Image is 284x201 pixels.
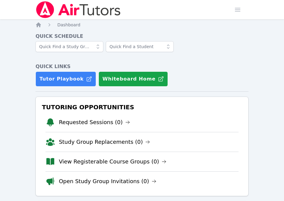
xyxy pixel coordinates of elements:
[59,177,156,186] a: Open Study Group Invitations (0)
[41,102,243,113] h3: Tutoring Opportunities
[106,41,174,52] input: Quick Find a Student
[57,22,80,27] span: Dashboard
[35,33,249,40] h4: Quick Schedule
[99,71,168,87] button: Whiteboard Home
[35,41,103,52] input: Quick Find a Study Group
[35,71,96,87] a: Tutor Playbook
[59,157,166,166] a: View Registerable Course Groups (0)
[59,138,150,146] a: Study Group Replacements (0)
[35,63,249,70] h4: Quick Links
[57,22,80,28] a: Dashboard
[35,22,249,28] nav: Breadcrumb
[35,1,121,18] img: Air Tutors
[59,118,130,127] a: Requested Sessions (0)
